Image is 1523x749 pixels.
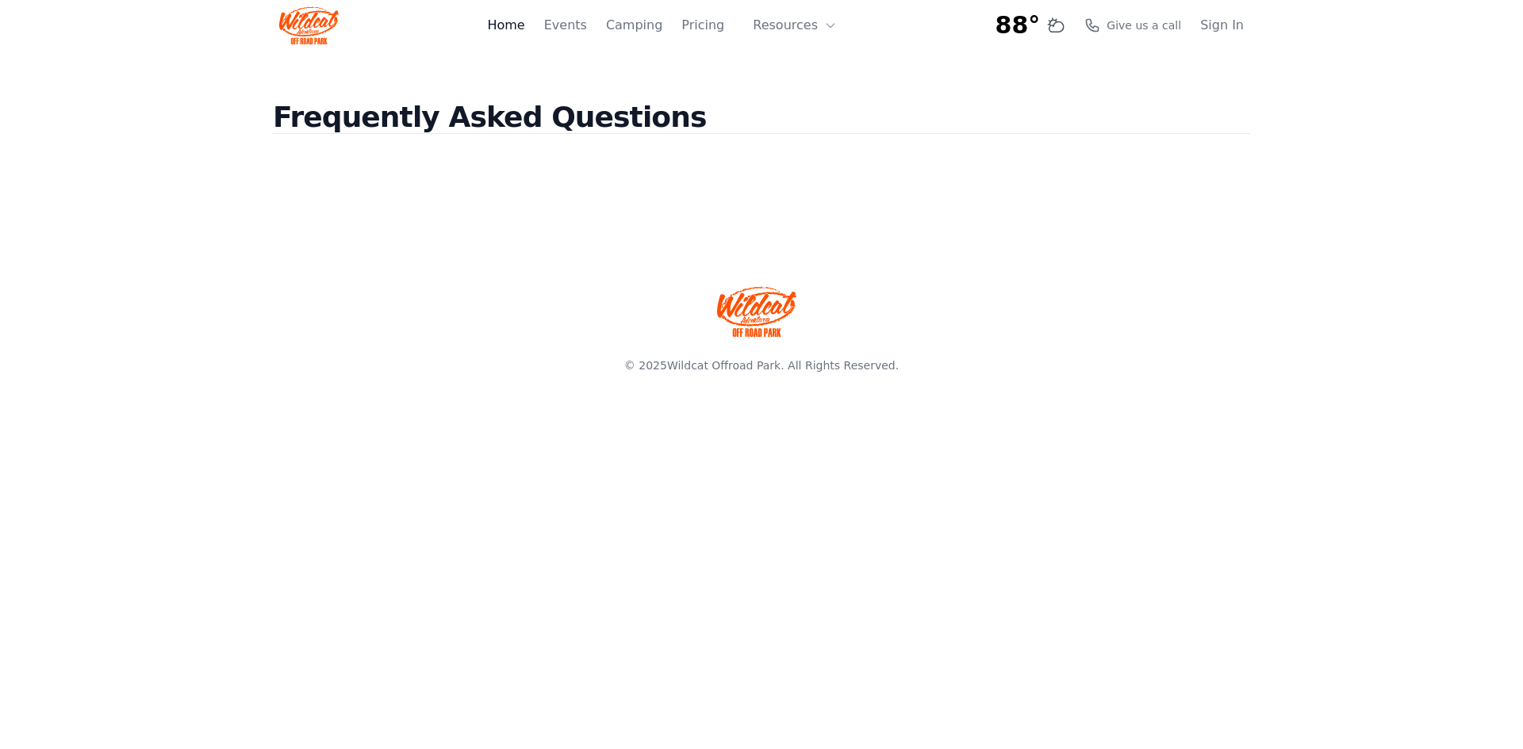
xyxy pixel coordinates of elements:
a: Home [487,16,524,35]
a: Wildcat Offroad Park [667,359,781,372]
span: 88° [996,11,1041,40]
a: Events [544,16,587,35]
img: Wildcat Logo [279,6,339,44]
span: Give us a call [1107,17,1181,33]
img: Wildcat Offroad park [717,286,796,337]
h2: Frequently Asked Questions [273,101,1250,159]
a: Camping [606,16,662,35]
a: Give us a call [1084,17,1181,33]
a: Sign In [1200,16,1244,35]
button: Resources [743,10,846,41]
span: © 2025 . All Rights Reserved. [624,359,899,372]
a: Pricing [681,16,724,35]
